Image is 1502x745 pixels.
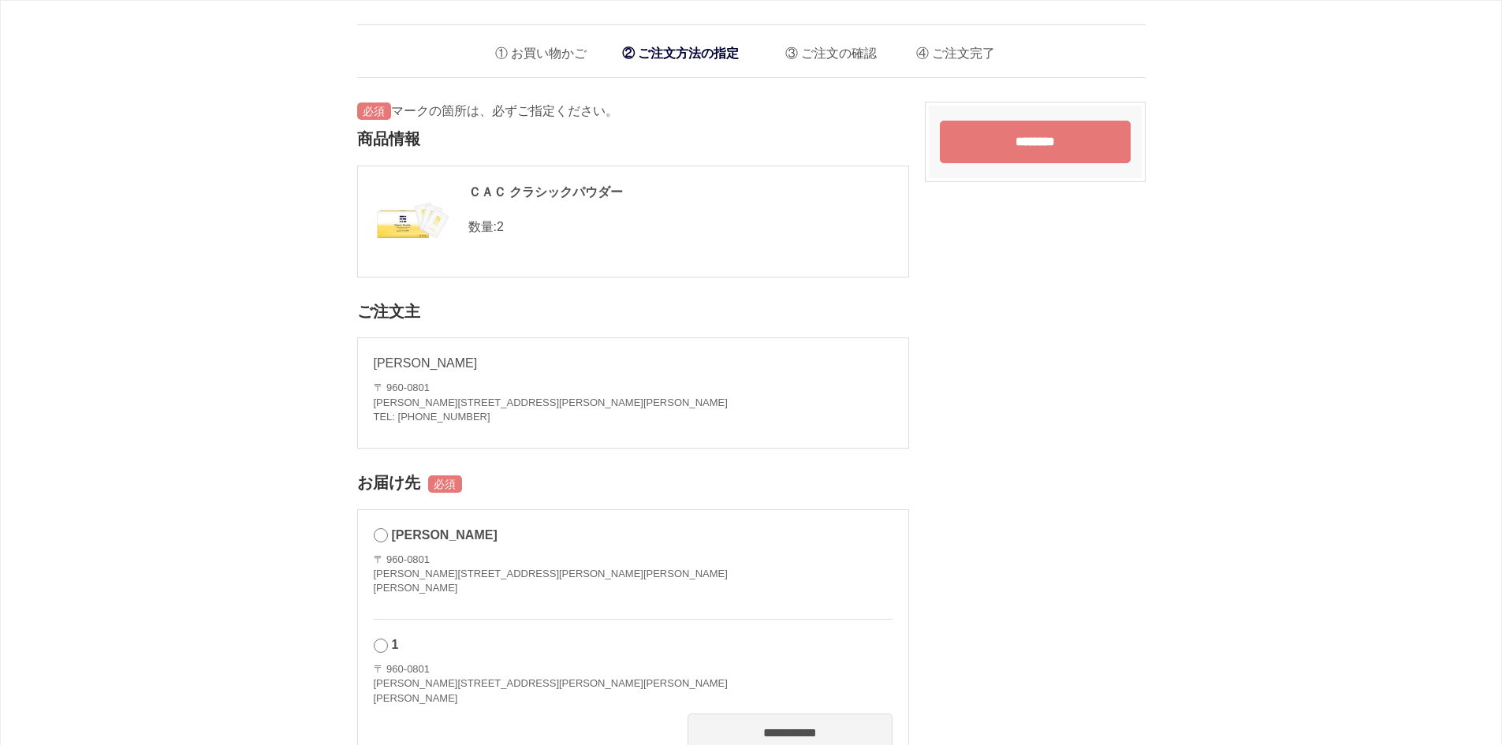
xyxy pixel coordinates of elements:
[497,220,504,233] span: 2
[357,121,909,158] h2: 商品情報
[357,464,909,501] h2: お届け先
[374,381,893,424] address: 〒 960-0801 [PERSON_NAME][STREET_ADDRESS][PERSON_NAME][PERSON_NAME] TEL: [PHONE_NUMBER]
[614,37,747,69] li: ご注文方法の指定
[374,354,893,373] p: [PERSON_NAME]
[357,293,909,330] h2: ご注文主
[374,182,893,203] div: ＣＡＣ クラシックパウダー
[374,218,893,237] p: 数量:
[392,638,399,651] span: 1
[374,662,728,706] address: 〒 960-0801 [PERSON_NAME][STREET_ADDRESS][PERSON_NAME][PERSON_NAME] [PERSON_NAME]
[483,33,587,65] li: お買い物かご
[904,33,995,65] li: ご注文完了
[374,553,728,596] address: 〒 960-0801 [PERSON_NAME][STREET_ADDRESS][PERSON_NAME][PERSON_NAME] [PERSON_NAME]
[392,528,498,542] span: [PERSON_NAME]
[773,33,877,65] li: ご注文の確認
[357,102,909,121] p: マークの箇所は、必ずご指定ください。
[374,182,453,261] img: 060002.jpg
